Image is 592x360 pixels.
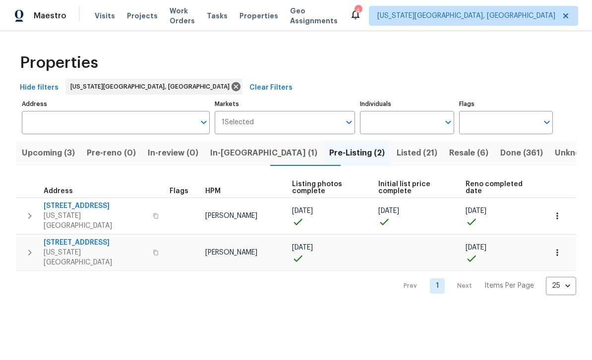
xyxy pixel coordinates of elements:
[127,11,158,21] span: Projects
[222,118,254,127] span: 1 Selected
[329,146,385,160] span: Pre-Listing (2)
[360,101,454,107] label: Individuals
[205,188,221,195] span: HPM
[249,82,293,94] span: Clear Filters
[292,207,313,214] span: [DATE]
[466,207,486,214] span: [DATE]
[20,58,98,68] span: Properties
[34,11,66,21] span: Maestro
[290,6,338,26] span: Geo Assignments
[44,248,147,267] span: [US_STATE][GEOGRAPHIC_DATA]
[65,79,242,95] div: [US_STATE][GEOGRAPHIC_DATA], [GEOGRAPHIC_DATA]
[70,82,234,92] span: [US_STATE][GEOGRAPHIC_DATA], [GEOGRAPHIC_DATA]
[378,181,449,195] span: Initial list price complete
[449,146,488,160] span: Resale (6)
[16,79,62,97] button: Hide filters
[394,277,576,295] nav: Pagination Navigation
[205,249,257,256] span: [PERSON_NAME]
[207,12,228,19] span: Tasks
[22,101,210,107] label: Address
[148,146,198,160] span: In-review (0)
[466,181,530,195] span: Reno completed date
[430,278,445,294] a: Goto page 1
[44,238,147,248] span: [STREET_ADDRESS]
[44,211,147,231] span: [US_STATE][GEOGRAPHIC_DATA]
[95,11,115,21] span: Visits
[239,11,278,21] span: Properties
[245,79,296,97] button: Clear Filters
[459,101,553,107] label: Flags
[546,273,576,299] div: 25
[44,188,73,195] span: Address
[44,201,147,211] span: [STREET_ADDRESS]
[355,6,361,16] div: 4
[441,115,455,129] button: Open
[87,146,136,160] span: Pre-reno (0)
[378,207,399,214] span: [DATE]
[466,244,486,251] span: [DATE]
[292,181,361,195] span: Listing photos complete
[170,6,195,26] span: Work Orders
[342,115,356,129] button: Open
[484,281,534,291] p: Items Per Page
[292,244,313,251] span: [DATE]
[210,146,317,160] span: In-[GEOGRAPHIC_DATA] (1)
[22,146,75,160] span: Upcoming (3)
[500,146,543,160] span: Done (361)
[20,82,59,94] span: Hide filters
[377,11,555,21] span: [US_STATE][GEOGRAPHIC_DATA], [GEOGRAPHIC_DATA]
[205,212,257,219] span: [PERSON_NAME]
[397,146,437,160] span: Listed (21)
[197,115,211,129] button: Open
[540,115,554,129] button: Open
[215,101,355,107] label: Markets
[170,188,188,195] span: Flags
